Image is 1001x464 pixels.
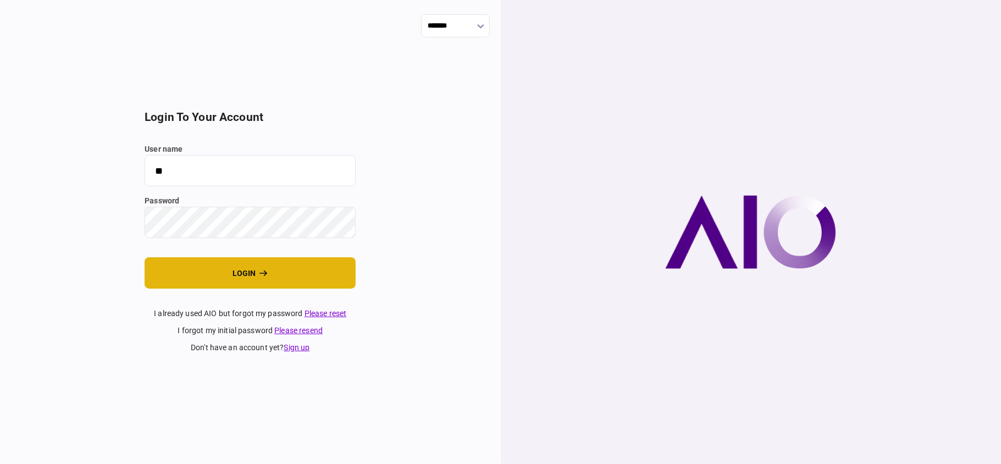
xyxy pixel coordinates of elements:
input: password [145,207,356,238]
label: user name [145,143,356,155]
a: Please resend [274,326,323,335]
div: I already used AIO but forgot my password [145,308,356,319]
div: don't have an account yet ? [145,342,356,353]
h2: login to your account [145,111,356,124]
input: show language options [421,14,490,37]
a: Sign up [284,343,310,352]
img: AIO company logo [665,195,836,269]
label: password [145,195,356,207]
div: I forgot my initial password [145,325,356,336]
input: user name [145,155,356,186]
button: login [145,257,356,289]
a: Please reset [305,309,347,318]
